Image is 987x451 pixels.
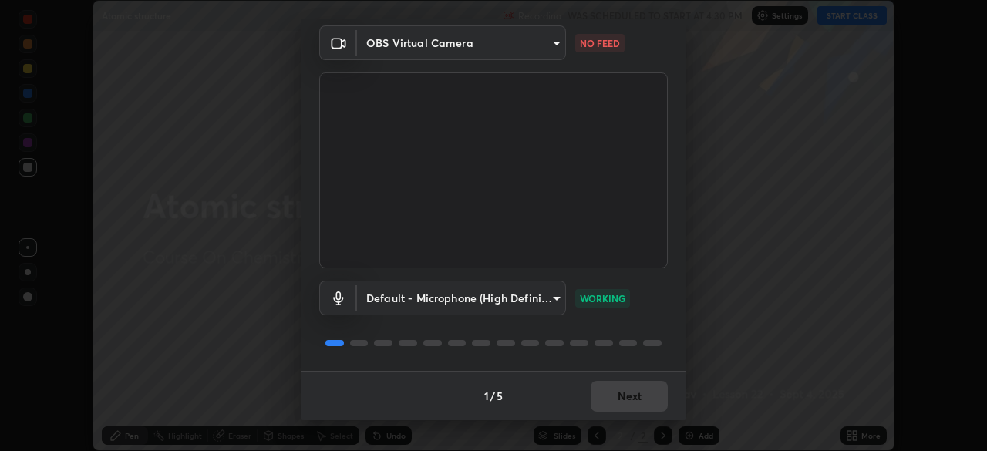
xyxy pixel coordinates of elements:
[580,291,625,305] p: WORKING
[490,388,495,404] h4: /
[484,388,489,404] h4: 1
[357,281,566,315] div: OBS Virtual Camera
[580,36,620,50] p: NO FEED
[497,388,503,404] h4: 5
[357,25,566,60] div: OBS Virtual Camera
